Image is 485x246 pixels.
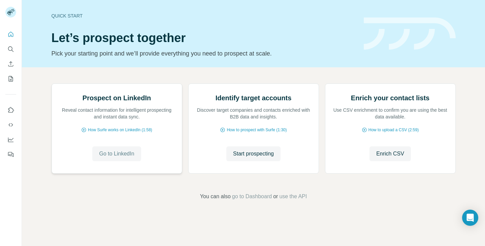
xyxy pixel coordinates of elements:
[99,150,134,158] span: Go to LinkedIn
[5,73,16,85] button: My lists
[332,107,449,120] p: Use CSV enrichment to confirm you are using the best data available.
[376,150,404,158] span: Enrich CSV
[216,93,292,103] h2: Identify target accounts
[52,31,356,45] h1: Let’s prospect together
[59,107,175,120] p: Reveal contact information for intelligent prospecting and instant data sync.
[52,12,356,19] div: Quick start
[5,148,16,161] button: Feedback
[226,146,281,161] button: Start prospecting
[92,146,141,161] button: Go to LinkedIn
[232,192,272,201] button: go to Dashboard
[5,104,16,116] button: Use Surfe on LinkedIn
[368,127,419,133] span: How to upload a CSV (2:59)
[369,146,411,161] button: Enrich CSV
[233,150,274,158] span: Start prospecting
[351,93,429,103] h2: Enrich your contact lists
[195,107,312,120] p: Discover target companies and contacts enriched with B2B data and insights.
[227,127,287,133] span: How to prospect with Surfe (1:30)
[5,28,16,40] button: Quick start
[5,58,16,70] button: Enrich CSV
[83,93,151,103] h2: Prospect on LinkedIn
[279,192,307,201] button: use the API
[5,43,16,55] button: Search
[88,127,152,133] span: How Surfe works on LinkedIn (1:58)
[5,119,16,131] button: Use Surfe API
[5,134,16,146] button: Dashboard
[200,192,231,201] span: You can also
[364,17,456,50] img: banner
[52,49,356,58] p: Pick your starting point and we’ll provide everything you need to prospect at scale.
[462,210,478,226] div: Open Intercom Messenger
[273,192,278,201] span: or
